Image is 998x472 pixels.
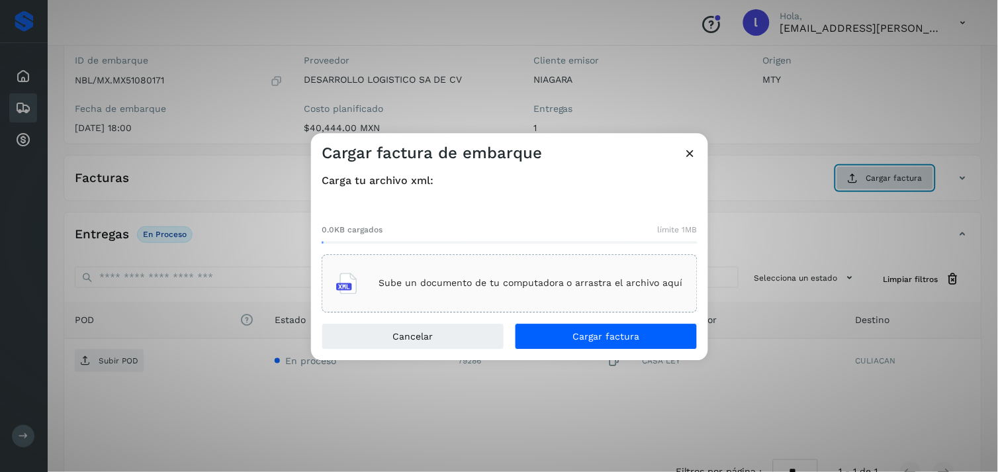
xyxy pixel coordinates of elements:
[515,323,698,350] button: Cargar factura
[379,278,683,289] p: Sube un documento de tu computadora o arrastra el archivo aquí
[322,174,698,187] h4: Carga tu archivo xml:
[658,224,698,236] span: límite 1MB
[322,144,542,163] h3: Cargar factura de embarque
[393,332,433,341] span: Cancelar
[322,224,383,236] span: 0.0KB cargados
[322,323,504,350] button: Cancelar
[573,332,640,341] span: Cargar factura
